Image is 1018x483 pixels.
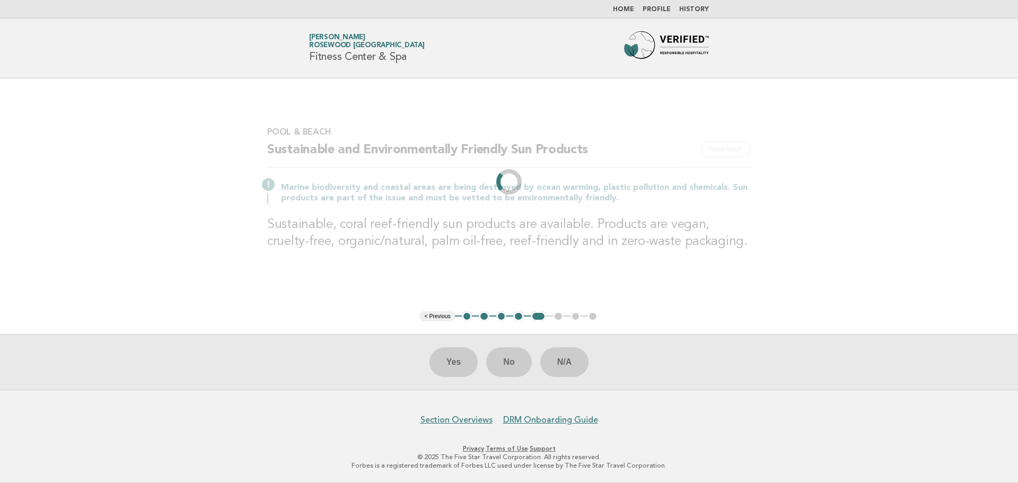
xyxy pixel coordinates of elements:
a: Terms of Use [486,445,528,452]
h3: Sustainable, coral reef-friendly sun products are available. Products are vegan, cruelty-free, or... [267,216,751,250]
a: Privacy [463,445,484,452]
a: Section Overviews [420,415,493,425]
p: · · [185,444,833,453]
a: [PERSON_NAME]Rosewood [GEOGRAPHIC_DATA] [309,34,425,49]
a: Profile [643,6,671,13]
a: DRM Onboarding Guide [503,415,598,425]
p: Forbes is a registered trademark of Forbes LLC used under license by The Five Star Travel Corpora... [185,461,833,470]
h1: Fitness Center & Spa [309,34,425,62]
span: Rosewood [GEOGRAPHIC_DATA] [309,42,425,49]
a: History [679,6,709,13]
h2: Sustainable and Environmentally Friendly Sun Products [267,142,751,168]
a: Home [613,6,634,13]
img: Forbes Travel Guide [624,31,709,65]
a: Support [530,445,556,452]
p: Marine biodiversity and coastal areas are being destroyed by ocean warming, plastic pollution and... [281,182,751,204]
h3: Pool & Beach [267,127,751,137]
p: © 2025 The Five Star Travel Corporation. All rights reserved. [185,453,833,461]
